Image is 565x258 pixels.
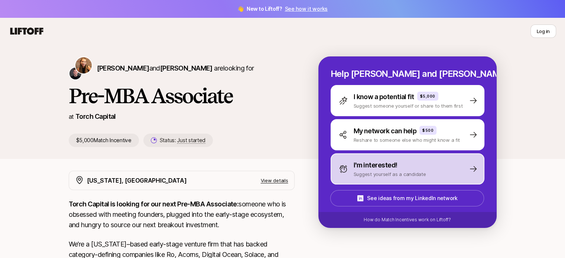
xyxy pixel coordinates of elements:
[354,102,463,110] p: Suggest someone yourself or share to them first
[330,190,484,206] button: See ideas from my LinkedIn network
[261,177,288,184] p: View details
[354,126,417,136] p: My network can help
[160,64,212,72] span: [PERSON_NAME]
[367,194,457,203] p: See ideas from my LinkedIn network
[422,127,434,133] p: $500
[237,4,328,13] span: 👋 New to Liftoff?
[285,6,328,12] a: See how it works
[75,112,116,120] a: Torch Capital
[149,64,212,72] span: and
[420,93,435,99] p: $5,000
[69,134,139,147] p: $5,000 Match Incentive
[364,216,451,223] p: How do Match Incentives work on Liftoff?
[331,69,484,79] p: Help [PERSON_NAME] and [PERSON_NAME] hire
[160,136,205,145] p: Status:
[177,137,205,144] span: Just started
[75,57,92,74] img: Katie Reiner
[97,64,149,72] span: [PERSON_NAME]
[354,92,414,102] p: I know a potential fit
[354,136,460,144] p: Reshare to someone else who might know a fit
[69,68,81,79] img: Christopher Harper
[354,170,426,178] p: Suggest yourself as a candidate
[354,160,397,170] p: I'm interested!
[530,25,556,38] button: Log in
[69,112,74,121] p: at
[69,85,295,107] h1: Pre-MBA Associate
[87,176,187,185] p: [US_STATE], [GEOGRAPHIC_DATA]
[69,199,295,230] p: someone who is obsessed with meeting founders, plugged into the early-stage ecosystem, and hungry...
[97,63,254,74] p: are looking for
[69,200,239,208] strong: Torch Capital is looking for our next Pre-MBA Associate:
